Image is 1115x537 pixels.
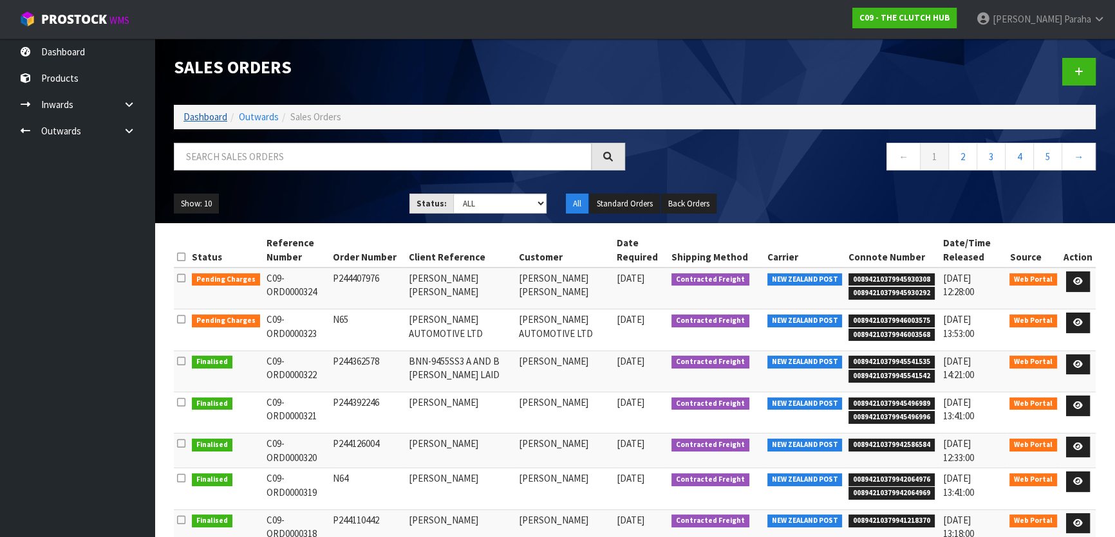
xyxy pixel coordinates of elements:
[263,392,330,433] td: C09-ORD0000321
[671,273,749,286] span: Contracted Freight
[192,397,232,410] span: Finalised
[516,233,614,268] th: Customer
[617,396,644,408] span: [DATE]
[848,473,935,486] span: 00894210379942064976
[192,439,232,451] span: Finalised
[1062,143,1096,170] a: →
[263,350,330,392] td: C09-ORD0000322
[1006,233,1060,268] th: Source
[848,487,935,500] span: 00894210379942064969
[644,143,1096,174] nav: Page navigation
[330,433,406,468] td: P244126004
[19,11,35,27] img: cube-alt.png
[848,439,935,451] span: 00894210379942586584
[183,111,227,123] a: Dashboard
[848,356,935,369] span: 00894210379945541535
[767,314,843,327] span: NEW ZEALAND POST
[661,194,717,214] button: Back Orders
[671,473,749,486] span: Contracted Freight
[330,233,406,268] th: Order Number
[192,314,260,327] span: Pending Charges
[1009,314,1057,327] span: Web Portal
[617,437,644,450] span: [DATE]
[406,268,515,309] td: [PERSON_NAME] [PERSON_NAME]
[848,370,935,383] span: 00894210379945541542
[977,143,1006,170] a: 3
[41,11,107,28] span: ProStock
[948,143,977,170] a: 2
[406,468,515,509] td: [PERSON_NAME]
[417,198,447,209] strong: Status:
[943,437,974,463] span: [DATE] 12:33:00
[330,350,406,392] td: P244362578
[330,309,406,350] td: N65
[943,472,974,498] span: [DATE] 13:41:00
[406,392,515,433] td: [PERSON_NAME]
[330,392,406,433] td: P244392246
[406,433,515,468] td: [PERSON_NAME]
[263,233,330,268] th: Reference Number
[516,433,614,468] td: [PERSON_NAME]
[1009,397,1057,410] span: Web Portal
[671,356,749,369] span: Contracted Freight
[767,273,843,286] span: NEW ZEALAND POST
[617,514,644,526] span: [DATE]
[848,397,935,410] span: 00894210379945496989
[767,356,843,369] span: NEW ZEALAND POST
[1033,143,1062,170] a: 5
[993,13,1062,25] span: [PERSON_NAME]
[1064,13,1091,25] span: Paraha
[406,350,515,392] td: BNN-9455SS3 A AND B [PERSON_NAME] LAID
[1005,143,1034,170] a: 4
[192,473,232,486] span: Finalised
[943,355,974,381] span: [DATE] 14:21:00
[1009,473,1057,486] span: Web Portal
[263,433,330,468] td: C09-ORD0000320
[192,514,232,527] span: Finalised
[189,233,263,268] th: Status
[943,272,974,298] span: [DATE] 12:28:00
[764,233,846,268] th: Carrier
[617,355,644,367] span: [DATE]
[192,356,232,369] span: Finalised
[671,314,749,327] span: Contracted Freight
[109,14,129,26] small: WMS
[263,309,330,350] td: C09-ORD0000323
[671,397,749,410] span: Contracted Freight
[174,143,592,170] input: Search sales orders
[617,313,644,325] span: [DATE]
[1009,439,1057,451] span: Web Portal
[516,309,614,350] td: [PERSON_NAME] AUTOMOTIVE LTD
[845,233,940,268] th: Connote Number
[590,194,660,214] button: Standard Orders
[848,273,935,286] span: 00894210379945930308
[767,397,843,410] span: NEW ZEALAND POST
[848,314,935,327] span: 00894210379946003575
[920,143,949,170] a: 1
[516,350,614,392] td: [PERSON_NAME]
[671,514,749,527] span: Contracted Freight
[1009,514,1057,527] span: Web Portal
[848,287,935,300] span: 00894210379945930292
[406,309,515,350] td: [PERSON_NAME] AUTOMOTIVE LTD
[859,12,950,23] strong: C09 - THE CLUTCH HUB
[263,468,330,509] td: C09-ORD0000319
[330,268,406,309] td: P244407976
[614,233,668,268] th: Date Required
[263,268,330,309] td: C09-ORD0000324
[852,8,957,28] a: C09 - THE CLUTCH HUB
[174,58,625,77] h1: Sales Orders
[848,329,935,341] span: 00894210379946003568
[290,111,341,123] span: Sales Orders
[406,233,515,268] th: Client Reference
[516,268,614,309] td: [PERSON_NAME] [PERSON_NAME]
[1009,356,1057,369] span: Web Portal
[943,313,974,339] span: [DATE] 13:53:00
[1060,233,1096,268] th: Action
[192,273,260,286] span: Pending Charges
[671,439,749,451] span: Contracted Freight
[617,272,644,284] span: [DATE]
[848,514,935,527] span: 00894210379941218370
[943,396,974,422] span: [DATE] 13:41:00
[668,233,764,268] th: Shipping Method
